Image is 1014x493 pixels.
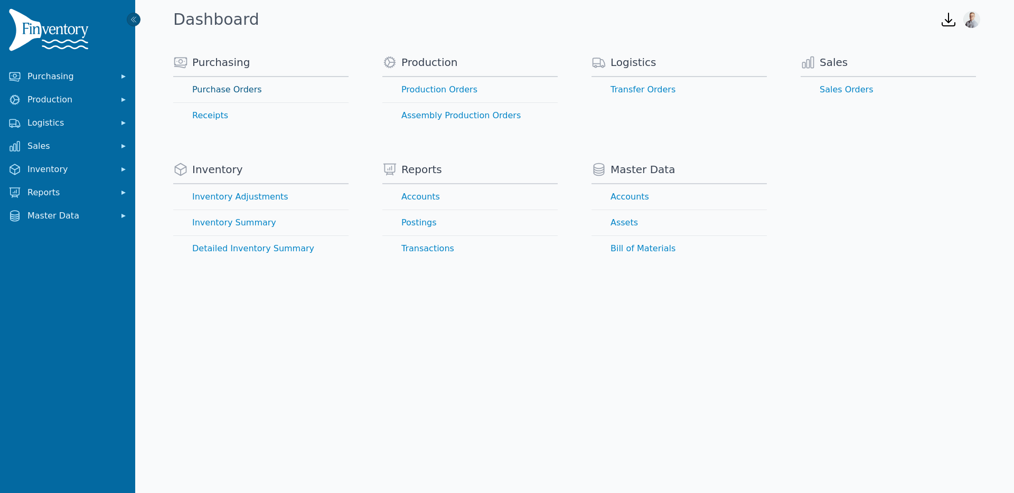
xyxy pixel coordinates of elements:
span: Logistics [611,55,656,70]
a: Bill of Materials [591,236,767,261]
a: Accounts [591,184,767,210]
h1: Dashboard [173,10,259,29]
button: Inventory [4,159,131,180]
span: Sales [27,140,112,153]
span: Purchasing [192,55,250,70]
button: Purchasing [4,66,131,87]
a: Assembly Production Orders [382,103,558,128]
a: Production Orders [382,77,558,102]
button: Master Data [4,205,131,226]
button: Production [4,89,131,110]
span: Master Data [611,162,675,177]
span: Inventory [27,163,112,176]
a: Transfer Orders [591,77,767,102]
span: Production [401,55,457,70]
span: Purchasing [27,70,112,83]
button: Sales [4,136,131,157]
span: Reports [27,186,112,199]
a: Inventory Summary [173,210,349,235]
button: Reports [4,182,131,203]
button: Logistics [4,112,131,134]
span: Master Data [27,210,112,222]
span: Reports [401,162,442,177]
span: Logistics [27,117,112,129]
a: Sales Orders [801,77,976,102]
img: Joshua Benton [963,11,980,28]
a: Transactions [382,236,558,261]
img: Finventory [8,8,93,55]
a: Accounts [382,184,558,210]
a: Inventory Adjustments [173,184,349,210]
a: Detailed Inventory Summary [173,236,349,261]
a: Receipts [173,103,349,128]
a: Postings [382,210,558,235]
span: Sales [820,55,848,70]
a: Purchase Orders [173,77,349,102]
a: Assets [591,210,767,235]
span: Inventory [192,162,243,177]
span: Production [27,93,112,106]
